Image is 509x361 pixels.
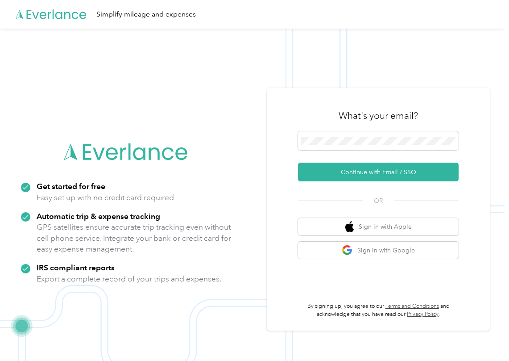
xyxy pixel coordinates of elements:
div: Simplify mileage and expenses [96,9,196,20]
img: google logo [342,245,353,256]
button: apple logoSign in with Apple [298,218,459,235]
p: GPS satellites ensure accurate trip tracking even without cell phone service. Integrate your bank... [37,222,232,255]
a: Privacy Policy [407,311,439,318]
button: Continue with Email / SSO [298,163,459,181]
iframe: Everlance-gr Chat Button Frame [459,311,509,361]
button: google logoSign in with Google [298,242,459,259]
a: Terms and Conditions [385,303,439,310]
p: By signing up, you agree to our and acknowledge that you have read our . [298,302,459,318]
h3: What's your email? [339,109,418,122]
strong: Automatic trip & expense tracking [37,211,160,221]
p: Export a complete record of your trips and expenses. [37,273,221,285]
span: OR [363,196,394,206]
strong: Get started for free [37,181,105,191]
strong: IRS compliant reports [37,263,115,272]
img: apple logo [345,221,354,232]
p: Easy set up with no credit card required [37,192,174,203]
